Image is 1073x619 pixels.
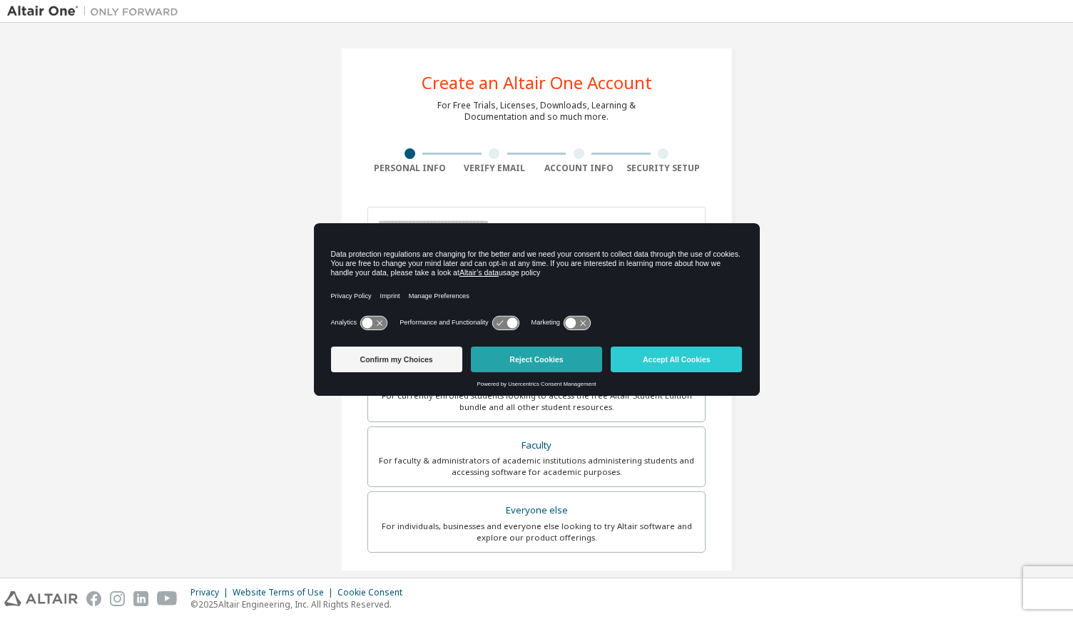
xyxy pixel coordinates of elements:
img: altair_logo.svg [4,591,78,606]
img: instagram.svg [110,591,125,606]
p: © 2025 Altair Engineering, Inc. All Rights Reserved. [190,598,411,610]
div: Website Terms of Use [233,587,337,598]
div: Account Info [536,163,621,174]
div: Create an Altair One Account [422,74,652,91]
div: For Free Trials, Licenses, Downloads, Learning & Documentation and so much more. [437,100,636,123]
div: For individuals, businesses and everyone else looking to try Altair software and explore our prod... [377,521,696,543]
img: linkedin.svg [133,591,148,606]
div: Personal Info [367,163,452,174]
div: Faculty [377,436,696,456]
div: For faculty & administrators of academic institutions administering students and accessing softwa... [377,455,696,478]
div: For currently enrolled students looking to access the free Altair Student Edition bundle and all ... [377,390,696,413]
div: Privacy [190,587,233,598]
div: Cookie Consent [337,587,411,598]
img: facebook.svg [86,591,101,606]
img: Altair One [7,4,185,19]
div: Everyone else [377,501,696,521]
div: Verify Email [452,163,537,174]
div: Security Setup [621,163,706,174]
img: youtube.svg [157,591,178,606]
